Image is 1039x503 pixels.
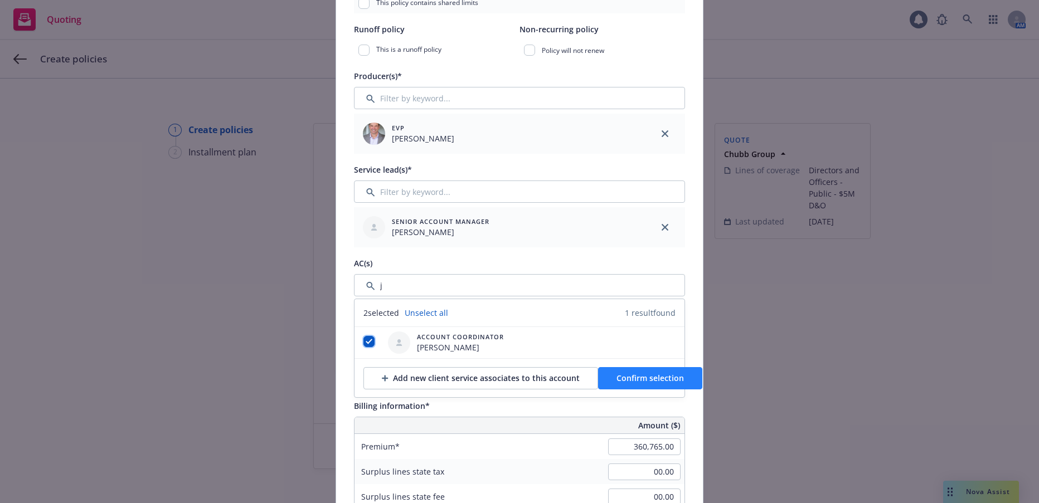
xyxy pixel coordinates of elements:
[382,368,580,389] div: Add new client service associates to this account
[361,441,400,452] span: Premium
[392,217,489,226] span: Senior Account Manager
[392,226,489,238] span: [PERSON_NAME]
[658,127,672,140] a: close
[363,367,598,389] button: Add new client service associates to this account
[392,123,454,133] span: EVP
[354,258,372,268] span: AC(s)
[417,332,504,341] span: Account Coordinator
[519,24,599,35] span: Non-recurring policy
[638,419,680,431] span: Amount ($)
[354,164,412,175] span: Service lead(s)*
[392,133,454,144] span: [PERSON_NAME]
[363,307,399,319] span: 2 selected
[354,87,685,109] input: Filter by keyword...
[354,40,519,60] div: This is a runoff policy
[625,307,676,319] span: 1 result found
[354,274,685,296] input: Filter by keyword...
[363,123,385,145] img: employee photo
[354,401,430,411] span: Billing information*
[658,221,672,234] a: close
[361,491,445,502] span: Surplus lines state fee
[598,367,702,389] button: Confirm selection
[354,71,402,81] span: Producer(s)*
[608,438,681,455] input: 0.00
[354,24,405,35] span: Runoff policy
[608,463,681,480] input: 0.00
[354,180,685,203] input: Filter by keyword...
[417,341,504,353] span: [PERSON_NAME]
[405,307,448,319] a: Unselect all
[519,40,685,60] div: Policy will not renew
[616,373,684,383] span: Confirm selection
[361,466,444,477] span: Surplus lines state tax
